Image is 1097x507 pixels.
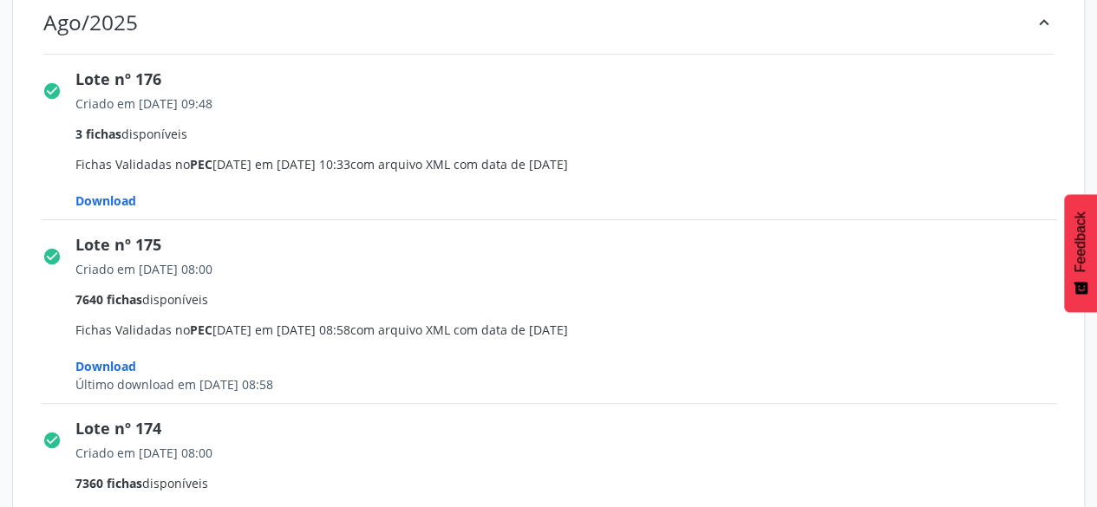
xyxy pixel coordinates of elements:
span: PEC [190,156,212,172]
span: Download [75,192,136,209]
span: com arquivo XML com data de [DATE] [350,156,568,172]
div: disponíveis [75,290,1069,309]
div: Criado em [DATE] 08:00 [75,444,1069,462]
span: 7640 fichas [75,291,142,308]
span: Fichas Validadas no [DATE] em [DATE] 08:58 [75,260,1069,393]
i: check_circle [42,247,62,266]
span: Download [75,358,136,374]
div: Lote nº 174 [75,417,1069,440]
span: com arquivo XML com data de [DATE] [350,322,568,338]
div: disponíveis [75,474,1069,492]
div: Criado em [DATE] 08:00 [75,260,1069,278]
div: keyboard_arrow_up [1035,10,1054,35]
i: keyboard_arrow_up [1035,13,1054,32]
i: check_circle [42,81,62,101]
span: Fichas Validadas no [DATE] em [DATE] 10:33 [75,94,1069,210]
div: Lote nº 175 [75,233,1069,257]
span: 7360 fichas [75,475,142,491]
div: Criado em [DATE] 09:48 [75,94,1069,113]
div: Lote nº 176 [75,68,1069,91]
div: Último download em [DATE] 08:58 [75,375,1069,393]
span: Feedback [1073,211,1088,272]
span: 3 fichas [75,126,121,142]
button: Feedback - Mostrar pesquisa [1064,194,1097,312]
div: Ago/2025 [43,10,138,35]
div: disponíveis [75,125,1069,143]
span: PEC [190,322,212,338]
